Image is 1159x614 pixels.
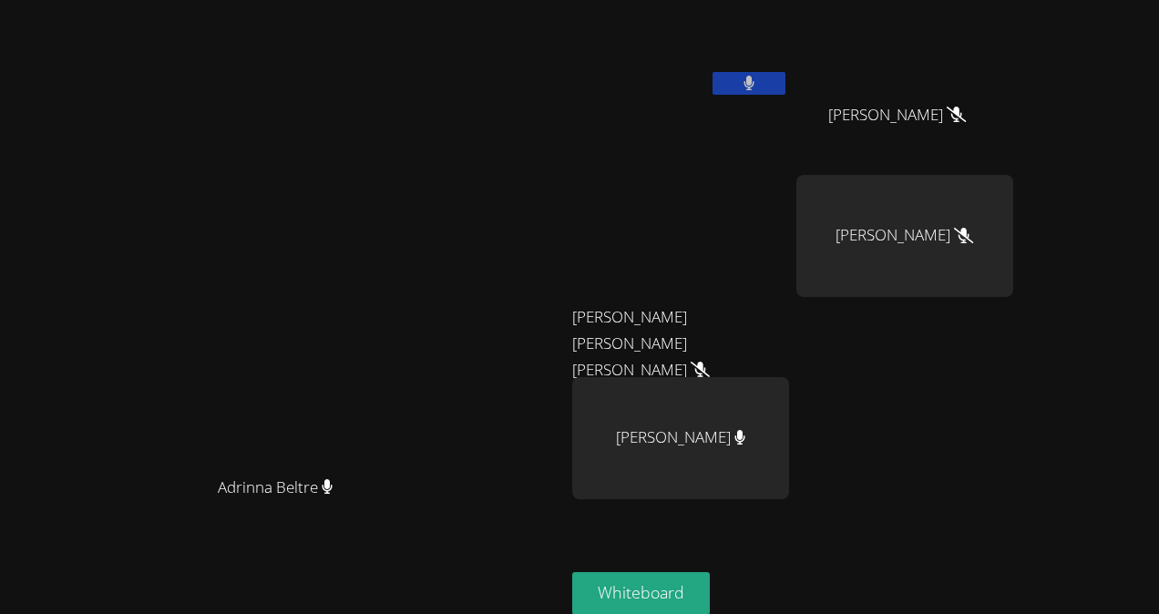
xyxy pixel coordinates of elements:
div: [PERSON_NAME] [572,377,789,499]
span: [PERSON_NAME] [828,102,966,128]
div: [PERSON_NAME] [796,175,1013,297]
span: [PERSON_NAME] [PERSON_NAME] [PERSON_NAME] [572,304,774,384]
span: Adrinna Beltre [218,475,333,501]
